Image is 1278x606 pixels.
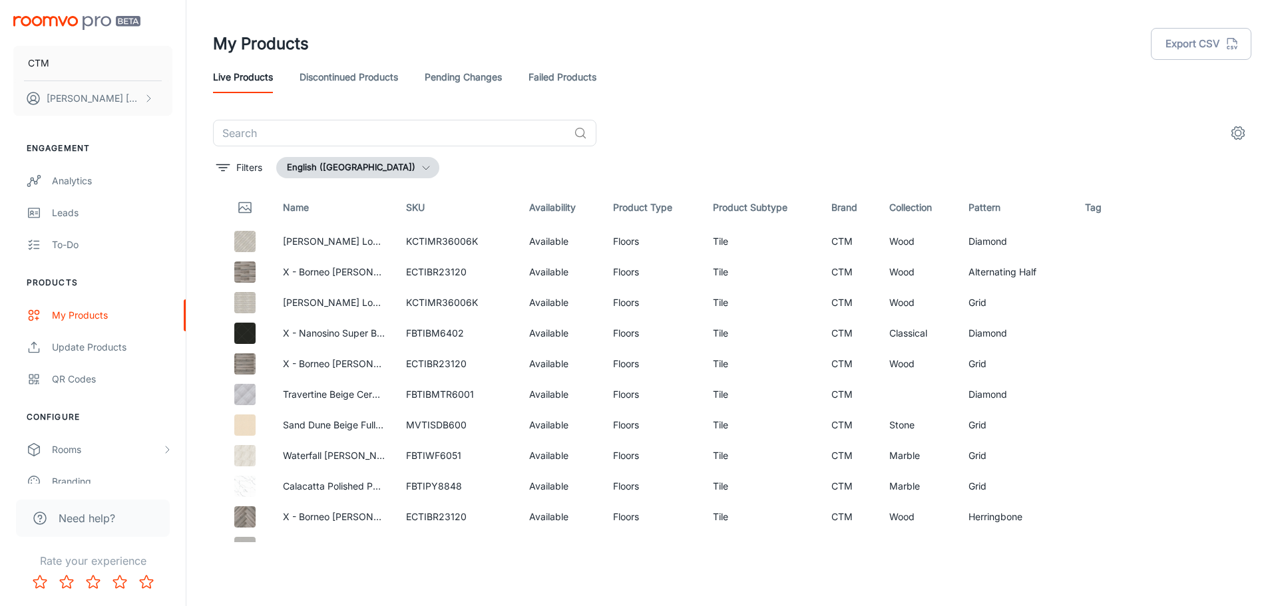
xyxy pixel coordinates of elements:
[395,502,519,532] td: ECTIBR23120
[519,532,602,563] td: Available
[958,471,1074,502] td: Grid
[821,440,879,471] td: CTM
[519,318,602,349] td: Available
[133,569,160,595] button: Rate 5 star
[283,327,591,339] a: X - Nanosino Super Black Polished Porcelain Floor Tile - 600 x 600mm
[213,120,568,146] input: Search
[283,450,553,461] a: Waterfall [PERSON_NAME] Porcelain Floor Tile - 600X600mm
[958,257,1074,287] td: Alternating Half
[519,287,602,318] td: Available
[602,287,702,318] td: Floors
[519,226,602,257] td: Available
[283,541,506,553] a: Sand Dune Dove Fullbody Floor Tile - 600X600mm
[821,410,879,440] td: CTM
[879,226,958,257] td: Wood
[702,287,821,318] td: Tile
[821,349,879,379] td: CTM
[958,532,1074,563] td: Grid
[395,410,519,440] td: MVTISDB600
[602,410,702,440] td: Floors
[879,440,958,471] td: Marble
[821,287,879,318] td: CTM
[879,471,958,502] td: Marble
[395,257,519,287] td: ECTIBR23120
[958,189,1074,226] th: Pattern
[213,61,273,93] a: Live Products
[53,569,80,595] button: Rate 2 star
[52,474,172,489] div: Branding
[52,442,162,457] div: Rooms
[702,440,821,471] td: Tile
[237,200,253,216] svg: Thumbnail
[702,410,821,440] td: Tile
[236,160,262,175] p: Filters
[283,480,521,492] a: Calacatta Polished Porcelain Floor Tile - 800 x 800mm
[702,471,821,502] td: Tile
[300,61,398,93] a: Discontinued Products
[519,410,602,440] td: Available
[702,349,821,379] td: Tile
[52,206,172,220] div: Leads
[395,189,519,226] th: SKU
[958,349,1074,379] td: Grid
[702,318,821,349] td: Tile
[821,189,879,226] th: Brand
[395,318,519,349] td: FBTIBM6402
[702,226,821,257] td: Tile
[52,237,172,252] div: To-do
[395,379,519,410] td: FBTIBMTR6001
[283,266,570,277] a: X - Borneo [PERSON_NAME] Porcelain Floor Tile - 230 x 1200mm
[702,257,821,287] td: Tile
[879,410,958,440] td: Stone
[958,440,1074,471] td: Grid
[602,318,702,349] td: Floors
[11,553,175,569] p: Rate your experience
[519,440,602,471] td: Available
[1074,189,1128,226] th: Tag
[59,510,115,526] span: Need help?
[519,379,602,410] td: Available
[821,226,879,257] td: CTM
[395,287,519,318] td: KCTIMR36006K
[821,502,879,532] td: CTM
[602,532,702,563] td: Floors
[602,226,702,257] td: Floors
[879,502,958,532] td: Wood
[602,471,702,502] td: Floors
[519,349,602,379] td: Available
[519,502,602,532] td: Available
[602,189,702,226] th: Product Type
[702,502,821,532] td: Tile
[283,235,536,247] a: [PERSON_NAME] Look Ceramic Floor Tile - 300 x 600mm
[52,340,172,355] div: Update Products
[1151,28,1251,60] button: Export CSV
[519,257,602,287] td: Available
[519,471,602,502] td: Available
[879,287,958,318] td: Wood
[52,372,172,386] div: QR Codes
[958,287,1074,318] td: Grid
[52,308,172,323] div: My Products
[106,569,133,595] button: Rate 4 star
[395,226,519,257] td: KCTIMR36006K
[80,569,106,595] button: Rate 3 star
[213,157,266,178] button: filter
[395,471,519,502] td: FBTIPY8848
[519,189,602,226] th: Availability
[602,379,702,410] td: Floors
[702,189,821,226] th: Product Subtype
[702,379,821,410] td: Tile
[879,257,958,287] td: Wood
[821,471,879,502] td: CTM
[1225,120,1251,146] button: settings
[47,91,140,106] p: [PERSON_NAME] [PERSON_NAME]
[13,81,172,116] button: [PERSON_NAME] [PERSON_NAME]
[879,318,958,349] td: Classical
[13,46,172,80] button: CTM
[276,157,439,178] button: English ([GEOGRAPHIC_DATA])
[283,511,570,522] a: X - Borneo [PERSON_NAME] Porcelain Floor Tile - 230 x 1200mm
[702,532,821,563] td: Tile
[529,61,596,93] a: Failed Products
[879,532,958,563] td: Stone
[879,189,958,226] th: Collection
